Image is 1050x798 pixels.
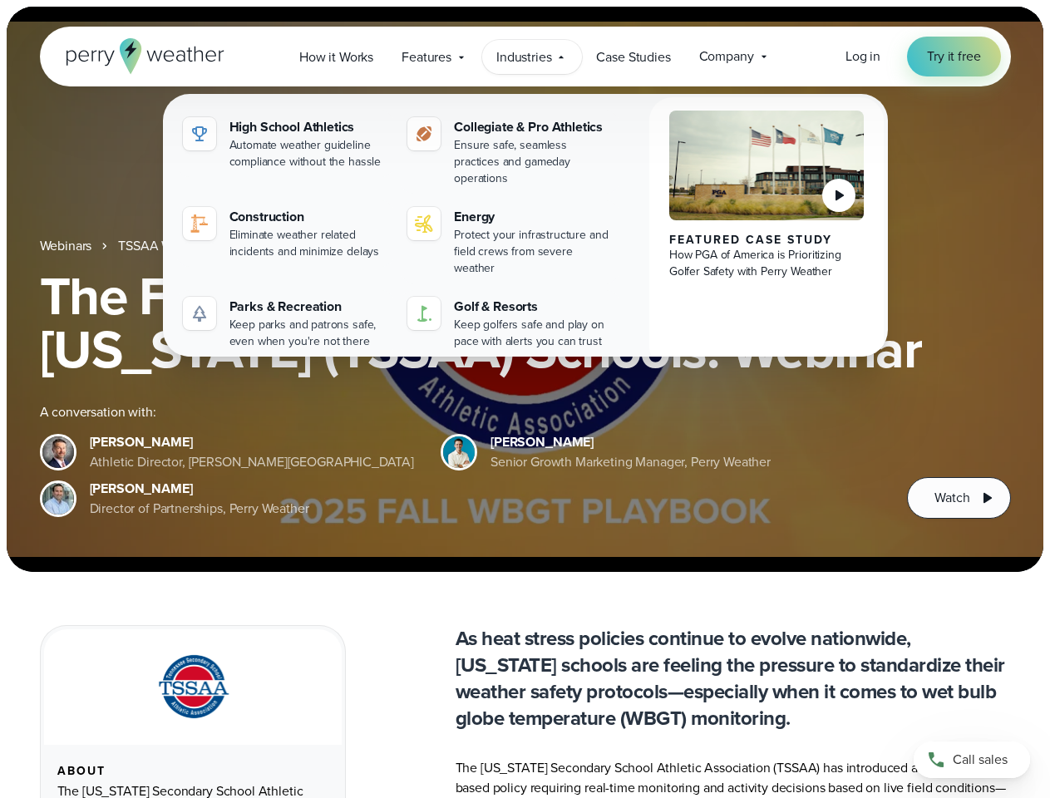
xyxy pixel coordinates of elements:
a: TSSAA WBGT Fall Playbook [118,236,276,256]
div: Featured Case Study [669,234,865,247]
div: About [57,765,328,778]
img: energy-icon@2x-1.svg [414,214,434,234]
div: Construction [229,207,388,227]
span: Call sales [953,750,1008,770]
img: Brian Wyatt [42,436,74,468]
a: Case Studies [582,40,684,74]
span: Company [699,47,754,66]
span: Try it free [927,47,980,66]
nav: Breadcrumb [40,236,1011,256]
span: Log in [845,47,880,66]
p: As heat stress policies continue to evolve nationwide, [US_STATE] schools are feeling the pressur... [456,625,1011,731]
img: TSSAA-Tennessee-Secondary-School-Athletic-Association.svg [137,649,249,725]
div: Keep golfers safe and play on pace with alerts you can trust [454,317,613,350]
div: Director of Partnerships, Perry Weather [90,499,309,519]
div: [PERSON_NAME] [490,432,771,452]
a: Call sales [914,741,1030,778]
img: Spencer Patton, Perry Weather [443,436,475,468]
a: Try it free [907,37,1000,76]
h1: The Fall WBGT Playbook for [US_STATE] (TSSAA) Schools: Webinar [40,269,1011,376]
div: Parks & Recreation [229,297,388,317]
img: Jeff Wood [42,483,74,515]
a: Parks & Recreation Keep parks and patrons safe, even when you're not there [176,290,395,357]
a: How it Works [285,40,387,74]
a: Energy Protect your infrastructure and field crews from severe weather [401,200,619,283]
button: Watch [907,477,1010,519]
span: Case Studies [596,47,670,67]
div: Keep parks and patrons safe, even when you're not there [229,317,388,350]
div: Athletic Director, [PERSON_NAME][GEOGRAPHIC_DATA] [90,452,415,472]
div: How PGA of America is Prioritizing Golfer Safety with Perry Weather [669,247,865,280]
img: golf-iconV2.svg [414,303,434,323]
div: Collegiate & Pro Athletics [454,117,613,137]
img: PGA of America, Frisco Campus [669,111,865,220]
a: Webinars [40,236,92,256]
img: parks-icon-grey.svg [190,303,210,323]
a: construction perry weather Construction Eliminate weather related incidents and minimize delays [176,200,395,267]
div: Golf & Resorts [454,297,613,317]
div: Eliminate weather related incidents and minimize delays [229,227,388,260]
div: A conversation with: [40,402,881,422]
div: [PERSON_NAME] [90,432,415,452]
img: construction perry weather [190,214,210,234]
a: PGA of America, Frisco Campus Featured Case Study How PGA of America is Prioritizing Golfer Safet... [649,97,885,370]
div: Protect your infrastructure and field crews from severe weather [454,227,613,277]
span: Industries [496,47,551,67]
img: proathletics-icon@2x-1.svg [414,124,434,144]
div: High School Athletics [229,117,388,137]
a: Golf & Resorts Keep golfers safe and play on pace with alerts you can trust [401,290,619,357]
a: Collegiate & Pro Athletics Ensure safe, seamless practices and gameday operations [401,111,619,194]
span: Features [402,47,451,67]
a: High School Athletics Automate weather guideline compliance without the hassle [176,111,395,177]
div: Ensure safe, seamless practices and gameday operations [454,137,613,187]
a: Log in [845,47,880,66]
div: Senior Growth Marketing Manager, Perry Weather [490,452,771,472]
span: How it Works [299,47,373,67]
span: Watch [934,488,969,508]
img: highschool-icon.svg [190,124,210,144]
div: Automate weather guideline compliance without the hassle [229,137,388,170]
div: [PERSON_NAME] [90,479,309,499]
div: Energy [454,207,613,227]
